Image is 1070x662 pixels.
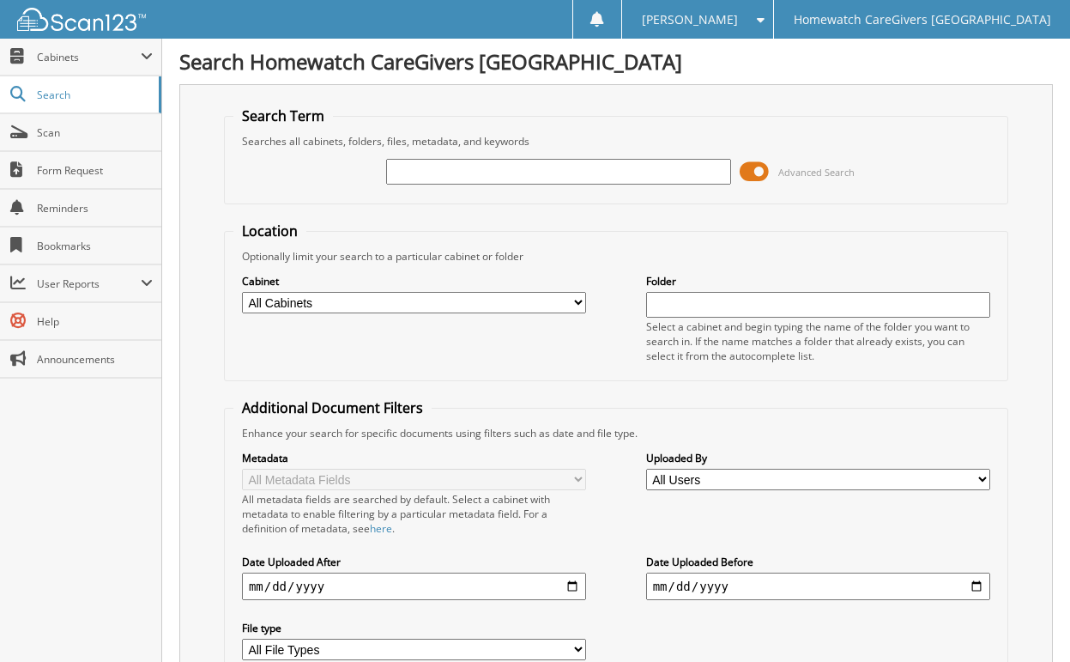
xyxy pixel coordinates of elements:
[233,106,333,125] legend: Search Term
[242,492,586,536] div: All metadata fields are searched by default. Select a cabinet with metadata to enable filtering b...
[778,166,855,179] span: Advanced Search
[646,274,990,288] label: Folder
[646,451,990,465] label: Uploaded By
[642,15,738,25] span: [PERSON_NAME]
[242,555,586,569] label: Date Uploaded After
[233,426,999,440] div: Enhance your search for specific documents using filters such as date and file type.
[984,580,1070,662] iframe: Chat Widget
[233,398,432,417] legend: Additional Document Filters
[242,621,586,635] label: File type
[37,239,153,253] span: Bookmarks
[794,15,1051,25] span: Homewatch CareGivers [GEOGRAPHIC_DATA]
[233,134,999,149] div: Searches all cabinets, folders, files, metadata, and keywords
[37,88,150,102] span: Search
[37,314,153,329] span: Help
[242,451,586,465] label: Metadata
[37,125,153,140] span: Scan
[646,555,990,569] label: Date Uploaded Before
[370,521,392,536] a: here
[233,222,306,240] legend: Location
[37,50,141,64] span: Cabinets
[242,274,586,288] label: Cabinet
[37,163,153,178] span: Form Request
[37,201,153,216] span: Reminders
[179,47,1053,76] h1: Search Homewatch CareGivers [GEOGRAPHIC_DATA]
[646,319,990,363] div: Select a cabinet and begin typing the name of the folder you want to search in. If the name match...
[37,276,141,291] span: User Reports
[233,249,999,264] div: Optionally limit your search to a particular cabinet or folder
[17,8,146,31] img: scan123-logo-white.svg
[242,573,586,600] input: start
[37,352,153,367] span: Announcements
[646,573,990,600] input: end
